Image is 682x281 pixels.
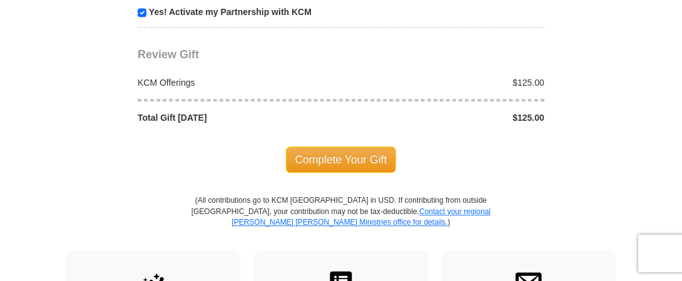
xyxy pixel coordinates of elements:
p: (All contributions go to KCM [GEOGRAPHIC_DATA] in USD. If contributing from outside [GEOGRAPHIC_D... [191,195,491,250]
div: Total Gift [DATE] [131,111,342,124]
a: Contact your regional [PERSON_NAME] [PERSON_NAME] Ministries office for details. [232,207,491,227]
div: $125.00 [341,111,551,124]
strong: Yes! Activate my Partnership with KCM [149,7,312,17]
div: KCM Offerings [131,76,342,89]
span: Complete Your Gift [286,146,397,173]
span: Review Gift [138,48,199,61]
div: $125.00 [341,76,551,89]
